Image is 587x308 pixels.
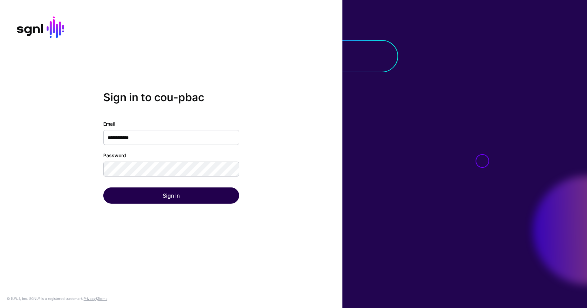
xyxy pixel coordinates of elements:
[103,187,239,204] button: Sign In
[97,296,107,301] a: Terms
[103,91,239,104] h2: Sign in to cou-pbac
[103,152,126,159] label: Password
[84,296,96,301] a: Privacy
[103,120,115,127] label: Email
[7,296,107,301] div: © [URL], Inc. SGNL® is a registered trademark. &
